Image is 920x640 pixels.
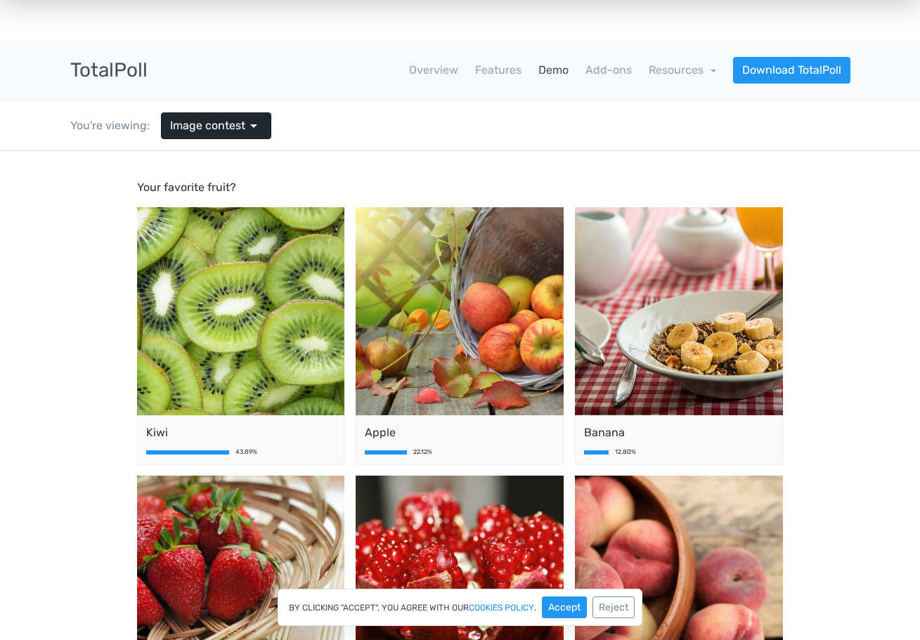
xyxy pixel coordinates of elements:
img: peach-3314679_1920-500x500.jpg [575,325,783,533]
a: cookies policy [469,603,534,612]
span: Peach [584,542,774,559]
button: Accept [542,596,587,618]
span: Apple [365,273,555,290]
h3: TotalPoll [70,60,148,81]
img: apple-1776744_1920-500x500.jpg [356,56,564,264]
span: Pomegranate [365,542,555,559]
a: Overview [409,62,458,79]
div: 22.12% [413,298,432,304]
a: Image contest arrow_drop_down [161,112,271,139]
a: Features [475,62,521,79]
a: Demo [538,62,569,79]
span: Kiwi [146,273,336,290]
div: 9.09% [169,566,186,573]
img: pomegranate-196800_1920-500x500.jpg [356,325,564,533]
img: cereal-898073_1920-500x500.jpg [575,56,783,264]
span: Banana [584,273,774,290]
a: Resources [649,63,716,77]
img: fruit-3246127_1920-500x500.jpg [137,56,345,264]
span: Image contest [170,117,245,134]
span: arrow_drop_down [245,117,262,134]
img: strawberry-1180048_1920-500x500.jpg [137,325,345,533]
p: Your favorite fruit? [137,28,784,45]
div: You're viewing: [70,117,161,134]
a: Download TotalPoll [733,57,850,84]
div: 3.13% [597,566,612,573]
button: Reject [592,596,635,618]
div: 8.97% [389,566,406,573]
div: 12.80% [615,298,636,304]
div: By clicking "Accept", you agree with our . [278,589,642,626]
span: Strawberry [146,542,336,559]
div: 43.89% [235,298,257,304]
a: Add-ons [585,62,632,79]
